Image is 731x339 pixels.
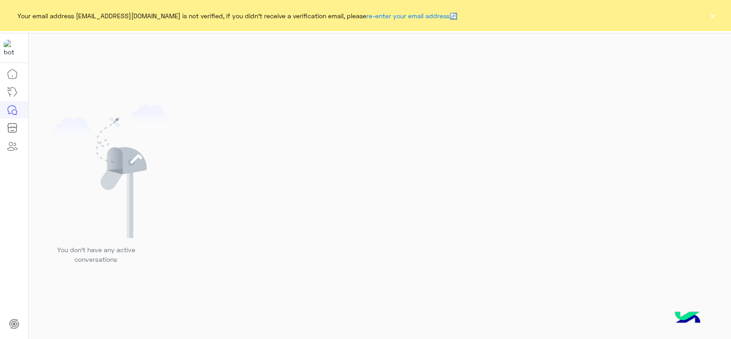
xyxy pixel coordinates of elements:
img: hulul-logo.png [672,302,704,334]
span: Your email address [EMAIL_ADDRESS][DOMAIN_NAME] is not verified, if you didn't receive a verifica... [17,11,457,21]
p: You don’t have any active conversations [50,245,142,265]
img: empty users [54,105,169,238]
img: 1403182699927242 [4,40,20,56]
a: re-enter your email address [366,12,450,20]
button: × [708,11,717,20]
